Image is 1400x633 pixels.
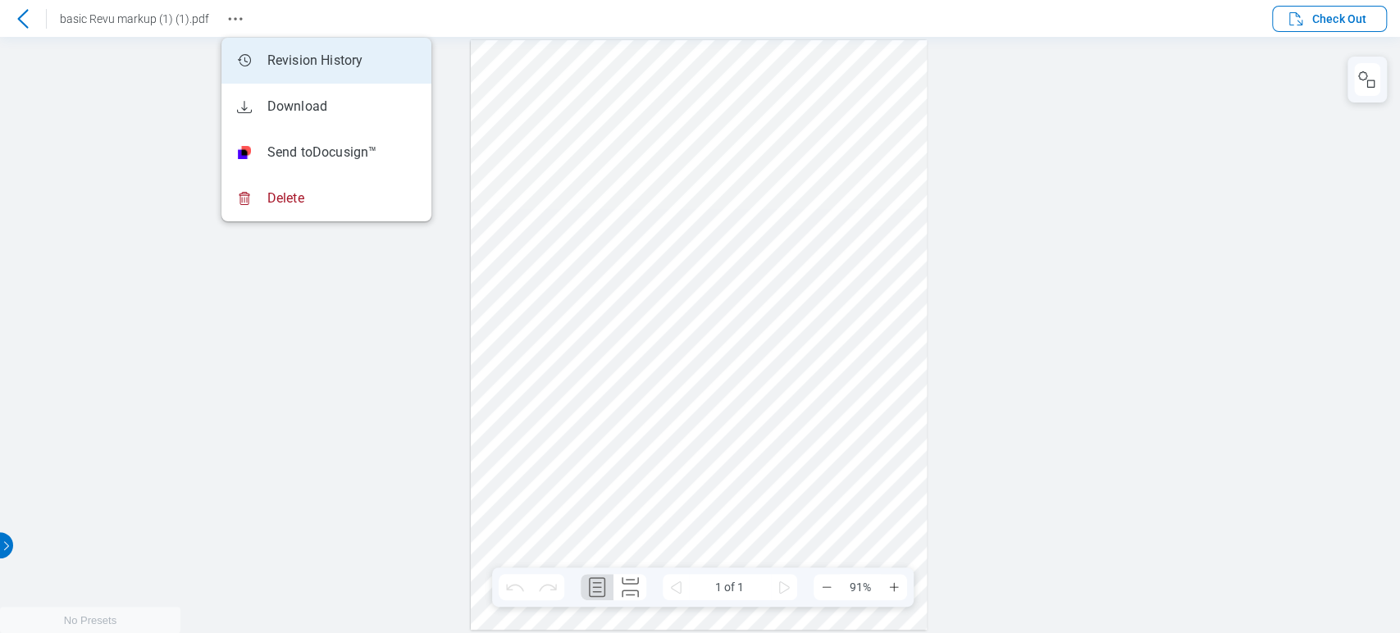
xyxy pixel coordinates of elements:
[267,189,304,207] span: Delete
[499,574,531,600] button: Undo
[581,574,613,600] button: Single Page Layout
[689,574,771,600] span: 1 of 1
[531,574,564,600] button: Redo
[235,51,363,71] div: Revision History
[222,6,249,32] button: Revision History
[1272,6,1387,32] button: Check Out
[814,574,840,600] button: Zoom Out
[235,97,327,116] div: Download
[267,143,377,162] span: Send to Docusign™
[238,146,251,159] img: Docusign Logo
[840,574,881,600] span: 91%
[1312,11,1366,27] span: Check Out
[881,574,907,600] button: Zoom In
[60,12,209,25] span: basic Revu markup (1) (1).pdf
[613,574,646,600] button: Continuous Page Layout
[221,38,431,221] ul: Revision History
